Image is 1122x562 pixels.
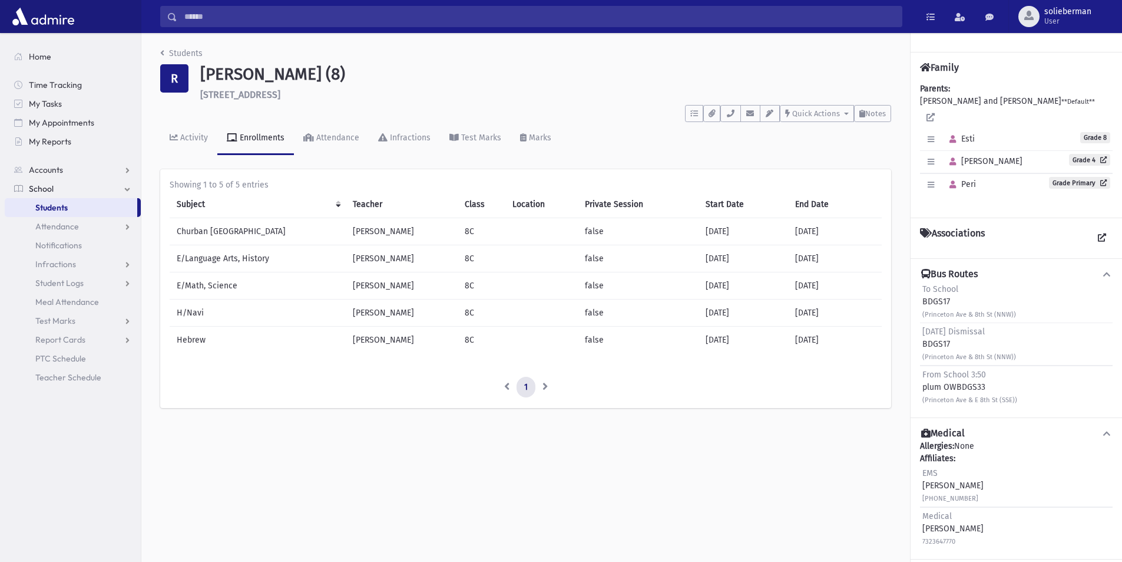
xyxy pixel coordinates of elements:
[920,268,1113,281] button: Bus Routes
[922,538,955,545] small: 7323647770
[29,117,94,128] span: My Appointments
[578,191,699,218] th: Private Session
[5,113,141,132] a: My Appointments
[170,299,346,326] td: H/Navi
[788,272,882,299] td: [DATE]
[920,428,1113,440] button: Medical
[388,133,431,143] div: Infractions
[578,272,699,299] td: false
[294,122,369,155] a: Attendance
[5,217,141,236] a: Attendance
[922,283,1016,320] div: BDGS17
[517,377,535,398] a: 1
[458,191,505,218] th: Class
[1069,154,1110,166] a: Grade 4
[1049,177,1110,189] a: Grade Primary
[5,274,141,292] a: Student Logs
[29,183,54,194] span: School
[170,179,882,191] div: Showing 1 to 5 of 5 entries
[944,156,1022,166] span: [PERSON_NAME]
[922,369,1017,406] div: plum OWBDGS33
[922,370,986,380] span: From School 3:50
[29,98,62,109] span: My Tasks
[865,109,886,118] span: Notes
[35,372,101,383] span: Teacher Schedule
[346,218,458,245] td: [PERSON_NAME]
[944,134,975,144] span: Esti
[5,292,141,311] a: Meal Attendance
[35,334,85,345] span: Report Cards
[920,228,985,249] h4: Associations
[178,133,208,143] div: Activity
[5,349,141,368] a: PTC Schedule
[29,136,71,147] span: My Reports
[458,272,505,299] td: 8C
[29,165,63,175] span: Accounts
[922,510,984,547] div: [PERSON_NAME]
[29,80,82,90] span: Time Tracking
[699,299,788,326] td: [DATE]
[699,245,788,272] td: [DATE]
[5,311,141,330] a: Test Marks
[458,299,505,326] td: 8C
[578,326,699,353] td: false
[511,122,561,155] a: Marks
[458,326,505,353] td: 8C
[5,160,141,179] a: Accounts
[346,245,458,272] td: [PERSON_NAME]
[922,353,1016,361] small: (Princeton Ave & 8th St (NNW))
[458,218,505,245] td: 8C
[35,353,86,364] span: PTC Schedule
[5,132,141,151] a: My Reports
[920,83,1113,208] div: [PERSON_NAME] and [PERSON_NAME]
[170,326,346,353] td: Hebrew
[5,75,141,94] a: Time Tracking
[788,191,882,218] th: End Date
[177,6,902,27] input: Search
[346,272,458,299] td: [PERSON_NAME]
[346,326,458,353] td: [PERSON_NAME]
[35,297,99,307] span: Meal Attendance
[578,218,699,245] td: false
[170,191,346,218] th: Subject
[440,122,511,155] a: Test Marks
[170,272,346,299] td: E/Math, Science
[200,89,891,100] h6: [STREET_ADDRESS]
[699,326,788,353] td: [DATE]
[922,311,1016,318] small: (Princeton Ave & 8th St (NNW))
[29,51,51,62] span: Home
[9,5,77,28] img: AdmirePro
[505,191,578,218] th: Location
[35,315,75,326] span: Test Marks
[314,133,359,143] div: Attendance
[788,245,882,272] td: [DATE]
[920,440,1113,550] div: None
[922,396,1017,404] small: (Princeton Ave & E 8th St (SSE))
[35,221,79,232] span: Attendance
[5,255,141,274] a: Infractions
[1080,132,1110,143] span: Grade 8
[792,109,840,118] span: Quick Actions
[459,133,501,143] div: Test Marks
[5,47,141,66] a: Home
[458,245,505,272] td: 8C
[699,218,788,245] td: [DATE]
[170,245,346,272] td: E/Language Arts, History
[788,299,882,326] td: [DATE]
[921,428,965,440] h4: Medical
[788,326,882,353] td: [DATE]
[944,179,976,189] span: Peri
[35,278,84,288] span: Student Logs
[217,122,294,155] a: Enrollments
[920,84,950,94] b: Parents:
[5,198,137,217] a: Students
[160,122,217,155] a: Activity
[699,272,788,299] td: [DATE]
[35,259,76,270] span: Infractions
[237,133,284,143] div: Enrollments
[922,468,938,478] span: EMS
[780,105,854,122] button: Quick Actions
[160,48,203,58] a: Students
[160,64,188,93] div: R
[1044,17,1091,26] span: User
